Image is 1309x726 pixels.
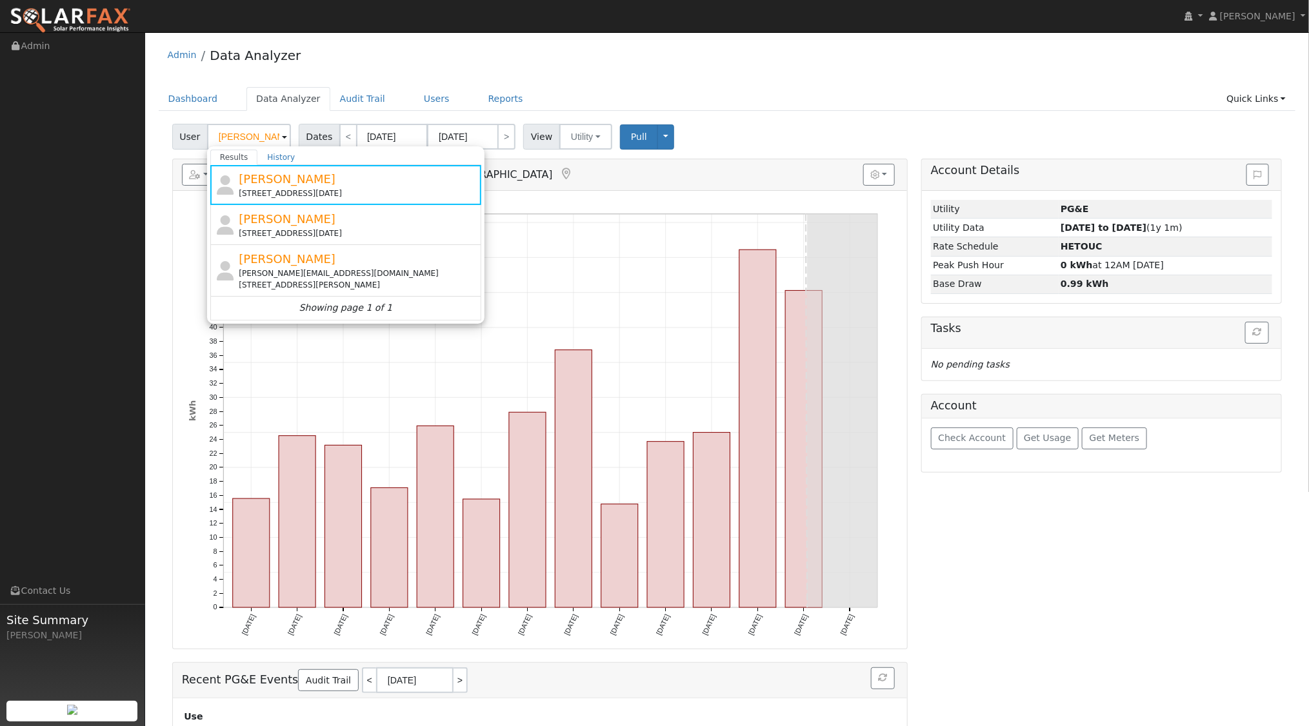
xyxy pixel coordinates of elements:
[1059,256,1273,275] td: at 12AM [DATE]
[620,124,658,150] button: Pull
[1245,322,1269,344] button: Refresh
[213,547,217,555] text: 8
[209,435,217,443] text: 24
[239,279,478,291] div: [STREET_ADDRESS][PERSON_NAME]
[239,212,335,226] span: [PERSON_NAME]
[67,705,77,715] img: retrieve
[931,256,1059,275] td: Peak Push Hour
[188,400,197,421] text: kWh
[931,237,1059,256] td: Rate Schedule
[239,228,478,239] div: [STREET_ADDRESS][DATE]
[555,350,592,607] rect: onclick=""
[209,407,217,415] text: 28
[6,611,138,629] span: Site Summary
[497,124,515,150] a: >
[159,87,228,111] a: Dashboard
[210,48,301,63] a: Data Analyzer
[1082,427,1147,449] button: Get Meters
[454,667,468,693] a: >
[839,613,855,636] text: [DATE]
[871,667,895,689] button: Refresh
[563,613,579,636] text: [DATE]
[209,380,217,388] text: 32
[240,613,256,636] text: [DATE]
[168,50,197,60] a: Admin
[479,87,533,111] a: Reports
[209,491,217,499] text: 16
[1061,279,1109,289] strong: 0.99 kWh
[523,124,560,150] span: View
[325,446,361,608] rect: onclick=""
[1024,433,1071,443] span: Get Usage
[938,433,1006,443] span: Check Account
[931,399,977,412] h5: Account
[601,504,638,607] rect: onclick=""
[470,613,486,636] text: [DATE]
[279,436,315,607] rect: onclick=""
[209,464,217,471] text: 20
[209,337,217,345] text: 38
[371,488,408,608] rect: onclick=""
[233,498,270,607] rect: onclick=""
[362,667,376,693] a: <
[213,589,217,597] text: 2
[213,603,217,611] text: 0
[339,124,357,150] a: <
[382,168,553,181] span: Atascadero, [GEOGRAPHIC_DATA]
[209,366,217,373] text: 34
[559,168,574,181] a: Map
[931,200,1059,219] td: Utility
[207,124,291,150] input: Select a User
[931,427,1014,449] button: Check Account
[1220,11,1295,21] span: [PERSON_NAME]
[739,250,776,607] rect: onclick=""
[509,413,546,608] rect: onclick=""
[631,132,647,142] span: Pull
[516,613,532,636] text: [DATE]
[1217,87,1295,111] a: Quick Links
[1246,164,1269,186] button: Issue History
[655,613,671,636] text: [DATE]
[239,252,335,266] span: [PERSON_NAME]
[746,613,763,636] text: [DATE]
[1061,204,1089,214] strong: ID: 17195081, authorized: 08/19/25
[330,87,395,111] a: Audit Trail
[1061,260,1093,270] strong: 0 kWh
[239,188,478,199] div: [STREET_ADDRESS][DATE]
[209,351,217,359] text: 36
[209,520,217,527] text: 12
[693,433,730,607] rect: onclick=""
[463,499,499,607] rect: onclick=""
[931,322,1272,335] h5: Tasks
[239,268,478,279] div: [PERSON_NAME][EMAIL_ADDRESS][DOMAIN_NAME]
[701,613,717,636] text: [DATE]
[209,533,217,541] text: 10
[286,613,303,636] text: [DATE]
[209,449,217,457] text: 22
[1061,222,1146,233] strong: [DATE] to [DATE]
[209,324,217,331] text: 40
[414,87,459,111] a: Users
[931,219,1059,237] td: Utility Data
[332,613,348,636] text: [DATE]
[6,629,138,642] div: [PERSON_NAME]
[213,575,217,583] text: 4
[182,667,898,693] h5: Recent PG&E Events
[647,442,684,607] rect: onclick=""
[1061,241,1103,251] strong: G
[608,613,625,636] text: [DATE]
[1061,222,1183,233] span: (1y 1m)
[209,505,217,513] text: 14
[785,291,822,608] rect: onclick=""
[1017,427,1079,449] button: Get Usage
[559,124,612,150] button: Utility
[931,164,1272,177] h5: Account Details
[417,426,454,608] rect: onclick=""
[210,150,258,165] a: Results
[213,562,217,569] text: 6
[299,124,340,150] span: Dates
[793,613,809,636] text: [DATE]
[298,669,358,691] a: Audit Trail
[209,422,217,429] text: 26
[209,393,217,401] text: 30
